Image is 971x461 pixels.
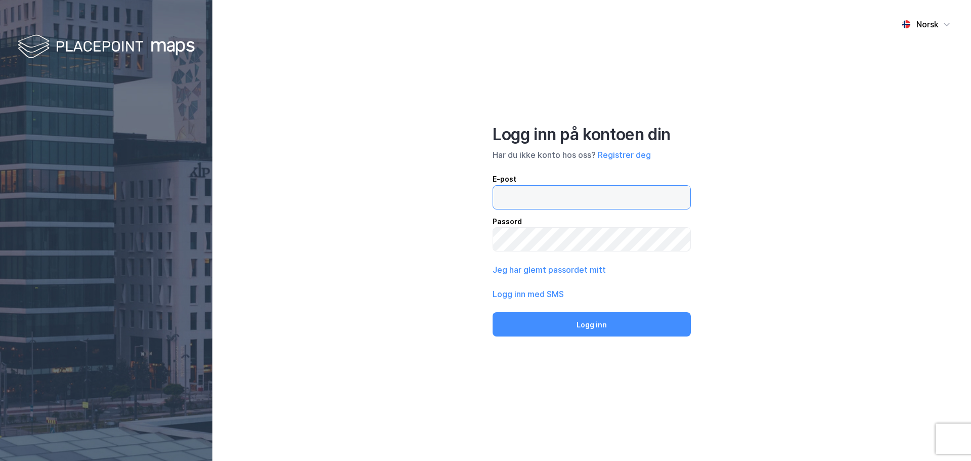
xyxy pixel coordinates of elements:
[598,149,651,161] button: Registrer deg
[493,288,564,300] button: Logg inn med SMS
[493,173,691,185] div: E-post
[493,264,606,276] button: Jeg har glemt passordet mitt
[18,32,195,62] img: logo-white.f07954bde2210d2a523dddb988cd2aa7.svg
[920,412,971,461] iframe: Chat Widget
[493,216,691,228] div: Passord
[916,18,939,30] div: Norsk
[493,149,691,161] div: Har du ikke konto hos oss?
[493,124,691,145] div: Logg inn på kontoen din
[493,312,691,337] button: Logg inn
